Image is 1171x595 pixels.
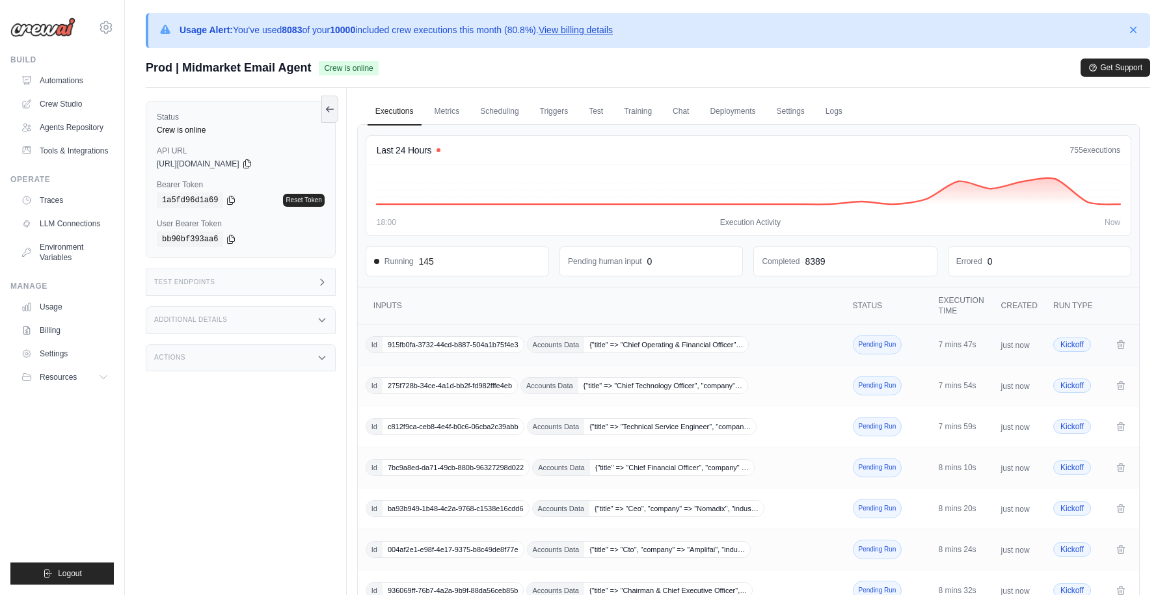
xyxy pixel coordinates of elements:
[16,367,114,388] button: Resources
[853,458,902,477] span: Pending Run
[157,192,223,208] code: 1a5fd96d1a69
[616,98,660,126] a: Training
[853,499,902,518] span: Pending Run
[10,18,75,37] img: Logo
[1053,301,1092,310] span: Run Type
[853,301,883,310] span: Status
[993,287,1045,324] th: Created
[16,190,114,211] a: Traces
[16,70,114,91] a: Automations
[1053,542,1091,557] span: Kickoff
[528,542,585,557] span: Accounts Data
[1070,145,1120,155] div: executions
[10,174,114,185] div: Operate
[1001,464,1030,473] time: just now
[157,125,325,135] div: Crew is online
[939,462,986,473] div: 8 mins 10s
[10,562,114,585] button: Logout
[1001,423,1030,432] time: just now
[358,287,848,324] th: Inputs
[931,287,993,324] th: Execution Time
[1081,59,1150,77] button: Get Support
[377,217,396,228] span: 18:00
[939,339,986,350] div: 7 mins 47s
[1001,505,1030,514] time: just now
[1105,217,1120,228] span: Now
[532,98,576,126] a: Triggers
[939,421,986,432] div: 7 mins 59s
[521,378,578,393] span: Accounts Data
[768,98,812,126] a: Settings
[589,501,764,516] span: {"title" => "Ceo", "company" => "Nomadix", "indus…
[1106,533,1171,595] iframe: Chat Widget
[533,501,590,516] span: Accounts Data
[939,544,986,555] div: 8 mins 24s
[58,568,82,579] span: Logout
[472,98,526,126] a: Scheduling
[16,237,114,268] a: Environment Variables
[157,218,325,229] label: User Bearer Token
[427,98,468,126] a: Metrics
[1053,378,1091,393] span: Kickoff
[366,542,383,557] span: Id
[180,23,613,36] p: You've used of your included crew executions this month (80.8%).
[853,540,902,559] span: Pending Run
[853,335,902,354] span: Pending Run
[1070,146,1083,155] span: 755
[988,255,993,268] div: 0
[157,159,239,169] span: [URL][DOMAIN_NAME]
[1053,419,1091,434] span: Kickoff
[1053,460,1091,475] span: Kickoff
[157,179,325,190] label: Bearer Token
[590,460,754,475] span: {"title" => "Chief Financial Officer", "company" …
[578,378,747,393] span: {"title" => "Chief Technology Officer", "company"…
[180,25,233,35] strong: Usage Alert:
[383,460,529,475] span: 7bc9a8ed-da71-49cb-880b-96327298d022
[720,217,781,228] span: Execution Activity
[157,112,325,122] label: Status
[154,278,215,286] h3: Test Endpoints
[374,256,414,267] span: Running
[533,460,590,475] span: Accounts Data
[647,255,653,268] div: 0
[853,376,902,395] span: Pending Run
[366,378,383,393] span: Id
[16,320,114,341] a: Billing
[805,255,825,268] div: 8389
[1001,546,1030,555] time: just now
[383,378,517,393] span: 275f728b-34ce-4a1d-bb2f-fd982fffe4eb
[16,140,114,161] a: Tools & Integrations
[10,281,114,291] div: Manage
[383,501,529,516] span: ba93b949-1b48-4c2a-9768-c1538e16cdd6
[1053,501,1091,516] span: Kickoff
[368,98,422,126] a: Executions
[956,256,982,267] dd: Errored
[539,25,613,35] a: View billing details
[154,316,227,324] h3: Additional Details
[1053,337,1091,352] span: Kickoff
[319,61,378,75] span: Crew is online
[939,503,986,514] div: 8 mins 20s
[383,337,524,352] span: 915fb0fa-3732-44cd-b887-504a1b75f4e3
[762,256,800,267] dd: Completed
[818,98,850,126] a: Logs
[383,419,524,434] span: c812f9ca-ceb8-4e4f-b0c6-06cba2c39abb
[528,419,585,434] span: Accounts Data
[16,117,114,138] a: Agents Repository
[330,25,355,35] strong: 10000
[568,256,641,267] dd: Pending human input
[366,460,383,475] span: Id
[16,297,114,317] a: Usage
[584,542,750,557] span: {"title" => "Cto", "company" => "Amplifai", "indu…
[10,55,114,65] div: Build
[1001,341,1030,350] time: just now
[146,59,311,77] span: Prod | Midmarket Email Agent
[702,98,763,126] a: Deployments
[16,94,114,114] a: Crew Studio
[665,98,697,126] a: Chat
[40,372,77,382] span: Resources
[157,146,325,156] label: API URL
[581,98,611,126] a: Test
[383,542,524,557] span: 004af2e1-e98f-4e17-9375-b8c49de8f77e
